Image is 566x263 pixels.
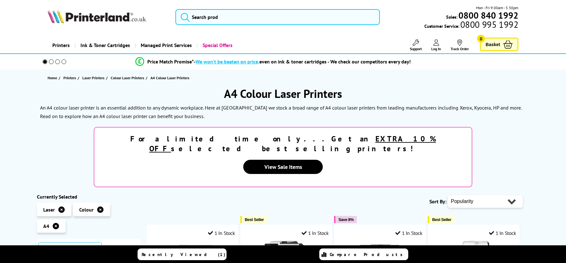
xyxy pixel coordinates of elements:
[37,194,140,200] div: Currently Selected
[80,37,130,53] span: Ink & Toner Cartridges
[451,39,469,51] a: Track Order
[424,21,518,29] span: Customer Service:
[428,216,455,223] button: Best Seller
[63,75,78,81] a: Printers
[150,75,189,80] span: A4 Colour Laser Printers
[410,39,422,51] a: Support
[48,37,74,53] a: Printers
[330,252,406,257] span: Compare Products
[34,56,512,67] li: modal_Promise
[458,9,518,21] b: 0800 840 1992
[111,75,146,81] a: Colour Laser Printers
[459,21,518,27] span: 0800 995 1992
[48,75,59,81] a: Home
[147,58,194,65] span: Price Match Promise*
[431,46,441,51] span: Log In
[457,12,518,18] a: 0800 840 1992
[175,9,380,25] input: Search prod
[432,217,451,222] span: Best Seller
[82,75,104,81] span: Laser Printers
[476,5,518,11] span: Mon - Fri 9:00am - 5:30pm
[197,37,237,53] a: Special Offers
[486,40,500,49] span: Basket
[74,37,135,53] a: Ink & Toner Cartridges
[395,230,422,236] div: 1 In Stock
[339,217,354,222] span: Save 8%
[480,38,518,51] a: Basket 0
[245,217,264,222] span: Best Seller
[243,160,323,174] a: View Sale Items
[477,35,485,43] span: 0
[63,75,76,81] span: Printers
[37,86,529,101] h1: A4 Colour Laser Printers
[111,75,144,81] span: Colour Laser Printers
[138,248,227,260] a: Recently Viewed (1)
[48,9,146,23] img: Printerland Logo
[429,198,446,205] span: Sort By:
[142,252,226,257] span: Recently Viewed (1)
[240,216,267,223] button: Best Seller
[194,58,411,65] div: - even on ink & toner cartridges - We check our competitors every day!
[302,230,329,236] div: 1 In Stock
[130,134,436,153] strong: For a limited time only...Get an selected best selling printers!
[43,223,49,229] span: A4
[196,58,259,65] span: We won’t be beaten on price,
[410,46,422,51] span: Support
[489,230,516,236] div: 1 In Stock
[48,9,168,25] a: Printerland Logo
[135,37,197,53] a: Managed Print Services
[208,230,235,236] div: 1 In Stock
[40,105,522,119] p: An A4 colour laser printer is an essential addition to any dynamic workplace. Here at [GEOGRAPHIC...
[149,134,436,153] u: EXTRA 10% OFF
[319,248,408,260] a: Compare Products
[43,206,55,213] span: Laser
[334,216,357,223] button: Save 8%
[446,14,457,20] span: Sales:
[82,75,106,81] a: Laser Printers
[431,39,441,51] a: Log In
[79,206,94,213] span: Colour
